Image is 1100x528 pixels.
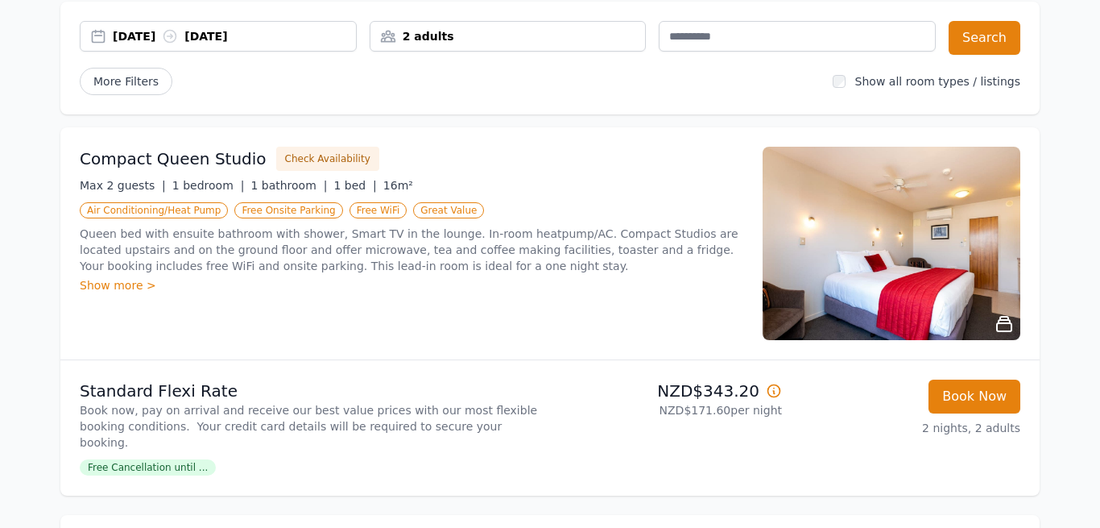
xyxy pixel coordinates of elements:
[113,28,356,44] div: [DATE] [DATE]
[234,202,342,218] span: Free Onsite Parking
[333,179,376,192] span: 1 bed |
[276,147,379,171] button: Check Availability
[556,380,782,402] p: NZD$343.20
[80,148,267,170] h3: Compact Queen Studio
[349,202,407,218] span: Free WiFi
[855,75,1020,88] label: Show all room types / listings
[80,277,743,293] div: Show more >
[413,202,484,218] span: Great Value
[795,420,1020,436] p: 2 nights, 2 adults
[80,68,172,95] span: More Filters
[80,459,216,476] span: Free Cancellation until ...
[80,179,166,192] span: Max 2 guests |
[250,179,327,192] span: 1 bathroom |
[80,380,544,402] p: Standard Flexi Rate
[80,202,228,218] span: Air Conditioning/Heat Pump
[172,179,245,192] span: 1 bedroom |
[949,21,1020,55] button: Search
[556,402,782,418] p: NZD$171.60 per night
[383,179,413,192] span: 16m²
[928,380,1020,414] button: Book Now
[80,226,743,274] p: Queen bed with ensuite bathroom with shower, Smart TV in the lounge. In-room heatpump/AC. Compact...
[370,28,646,44] div: 2 adults
[80,402,544,451] p: Book now, pay on arrival and receive our best value prices with our most flexible booking conditi...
